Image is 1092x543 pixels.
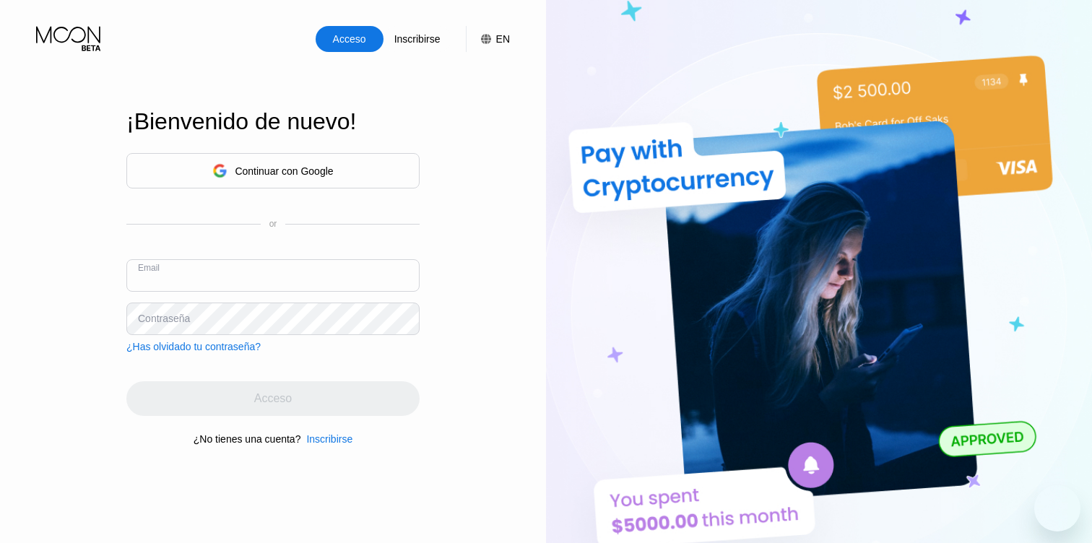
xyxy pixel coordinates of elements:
div: ¿No tienes una cuenta? [194,433,301,445]
div: Acceso [331,32,368,46]
div: Email [138,263,160,273]
div: ¿Has olvidado tu contraseña? [126,341,261,352]
div: EN [496,33,510,45]
div: or [269,219,277,229]
div: Contraseña [138,313,190,324]
div: ¡Bienvenido de nuevo! [126,108,420,135]
div: Inscribirse [300,433,352,445]
div: Continuar con Google [235,165,333,177]
div: Inscribirse [393,32,442,46]
div: Inscribirse [306,433,352,445]
div: Inscribirse [383,26,451,52]
div: Continuar con Google [126,153,420,188]
div: EN [466,26,510,52]
iframe: Botón para iniciar la ventana de mensajería [1034,485,1080,531]
div: Acceso [316,26,383,52]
